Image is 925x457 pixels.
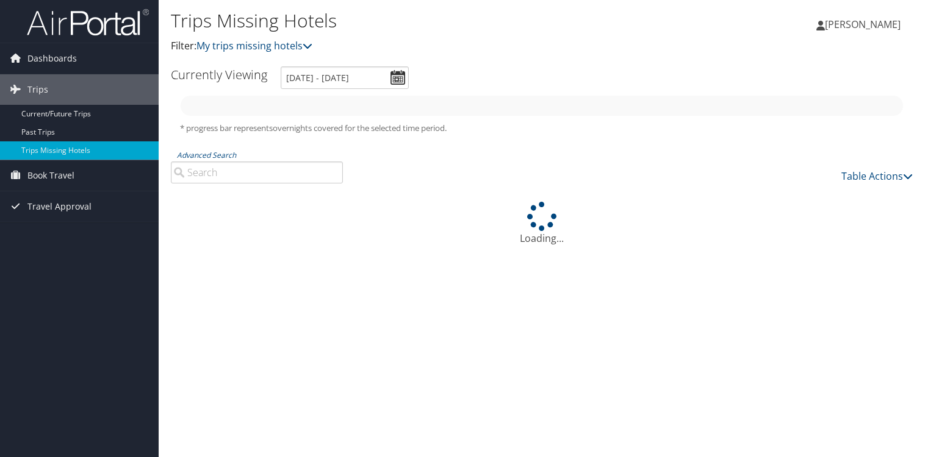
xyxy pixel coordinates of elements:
[27,160,74,191] span: Book Travel
[171,8,666,34] h1: Trips Missing Hotels
[180,122,904,134] h5: * progress bar represents overnights covered for the selected time period.
[27,8,149,37] img: airportal-logo.png
[27,191,92,222] span: Travel Approval
[816,6,913,43] a: [PERSON_NAME]
[825,18,901,31] span: [PERSON_NAME]
[196,39,312,52] a: My trips missing hotels
[27,74,48,105] span: Trips
[171,38,666,54] p: Filter:
[171,161,343,183] input: Advanced Search
[171,202,913,246] div: Loading...
[27,43,77,74] span: Dashboards
[281,66,409,89] input: [DATE] - [DATE]
[171,66,267,83] h3: Currently Viewing
[177,150,236,160] a: Advanced Search
[841,169,913,183] a: Table Actions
